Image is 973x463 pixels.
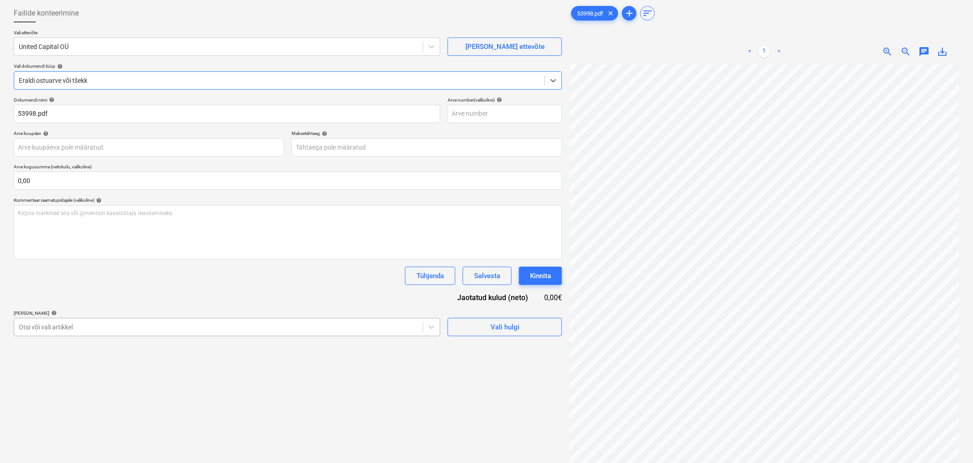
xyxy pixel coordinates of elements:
[292,130,562,136] div: Maksetähtaeg
[14,138,284,156] input: Arve kuupäeva pole määratud.
[901,46,912,57] span: zoom_out
[882,46,893,57] span: zoom_in
[14,97,440,103] div: Dokumendi nimi
[759,46,770,57] a: Page 1 is your current page
[448,38,562,56] button: [PERSON_NAME] ettevõte
[543,292,562,303] div: 0,00€
[773,46,784,57] a: Next page
[405,267,455,285] button: Tühjenda
[624,8,635,19] span: add
[41,131,49,136] span: help
[47,97,54,102] span: help
[14,172,562,190] input: Arve kogusumma (netokulu, valikuline)
[919,46,930,57] span: chat
[94,198,102,203] span: help
[474,270,500,282] div: Salvesta
[448,318,562,336] button: Vali hulgi
[491,321,519,333] div: Vali hulgi
[14,130,284,136] div: Arve kuupäev
[14,164,562,172] p: Arve kogusumma (netokulu, valikuline)
[642,8,653,19] span: sort
[443,292,543,303] div: Jaotatud kulud (neto)
[572,10,609,17] span: 53998.pdf
[465,41,545,53] div: [PERSON_NAME] ettevõte
[530,270,551,282] div: Kinnita
[14,197,562,203] div: Kommentaar raamatupidajale (valikuline)
[14,105,440,123] input: Dokumendi nimi
[55,64,63,69] span: help
[292,138,562,156] input: Tähtaega pole määratud
[14,310,440,316] div: [PERSON_NAME]
[416,270,444,282] div: Tühjenda
[937,46,948,57] span: save_alt
[14,63,562,69] div: Vali dokumendi tüüp
[14,8,79,19] span: Failide konteerimine
[320,131,327,136] span: help
[495,97,502,102] span: help
[927,419,973,463] iframe: Chat Widget
[744,46,755,57] a: Previous page
[448,97,562,103] div: Arve number (valikuline)
[571,6,618,21] div: 53998.pdf
[14,30,440,38] p: Vali ettevõte
[49,310,57,316] span: help
[448,105,562,123] input: Arve number
[519,267,562,285] button: Kinnita
[463,267,512,285] button: Salvesta
[605,8,616,19] span: clear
